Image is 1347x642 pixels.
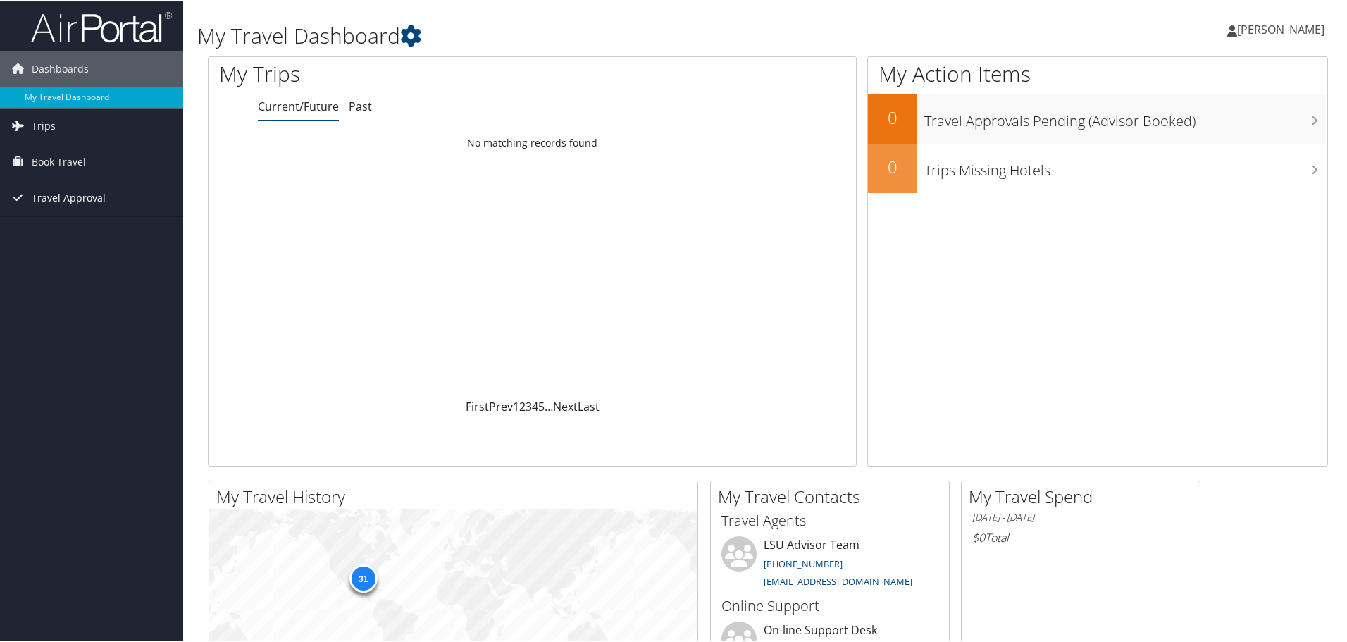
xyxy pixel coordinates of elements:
h2: 0 [868,104,917,128]
a: Current/Future [258,97,339,113]
h1: My Trips [219,58,576,87]
h2: My Travel Contacts [718,483,949,507]
a: 1 [513,397,519,413]
a: 4 [532,397,538,413]
a: 0Travel Approvals Pending (Advisor Booked) [868,93,1327,142]
td: No matching records found [209,129,856,154]
a: [EMAIL_ADDRESS][DOMAIN_NAME] [764,574,912,586]
div: 31 [349,563,377,591]
span: [PERSON_NAME] [1237,20,1324,36]
a: 0Trips Missing Hotels [868,142,1327,192]
a: 5 [538,397,545,413]
a: First [466,397,489,413]
h2: My Travel History [216,483,697,507]
span: Trips [32,107,56,142]
h3: Trips Missing Hotels [924,152,1327,179]
h3: Online Support [721,595,938,615]
a: Past [349,97,372,113]
h3: Travel Approvals Pending (Advisor Booked) [924,103,1327,130]
h3: Travel Agents [721,510,938,529]
span: … [545,397,553,413]
span: Dashboards [32,50,89,85]
a: Last [578,397,600,413]
a: Next [553,397,578,413]
span: Travel Approval [32,179,106,214]
h1: My Action Items [868,58,1327,87]
img: airportal-logo.png [31,9,172,42]
h2: My Travel Spend [969,483,1200,507]
a: [PHONE_NUMBER] [764,556,843,569]
span: $0 [972,529,985,544]
h6: Total [972,529,1189,544]
a: 3 [526,397,532,413]
a: Prev [489,397,513,413]
a: 2 [519,397,526,413]
li: LSU Advisor Team [714,535,945,593]
h6: [DATE] - [DATE] [972,510,1189,523]
a: [PERSON_NAME] [1227,7,1339,49]
h2: 0 [868,154,917,178]
span: Book Travel [32,143,86,178]
h1: My Travel Dashboard [197,20,958,49]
